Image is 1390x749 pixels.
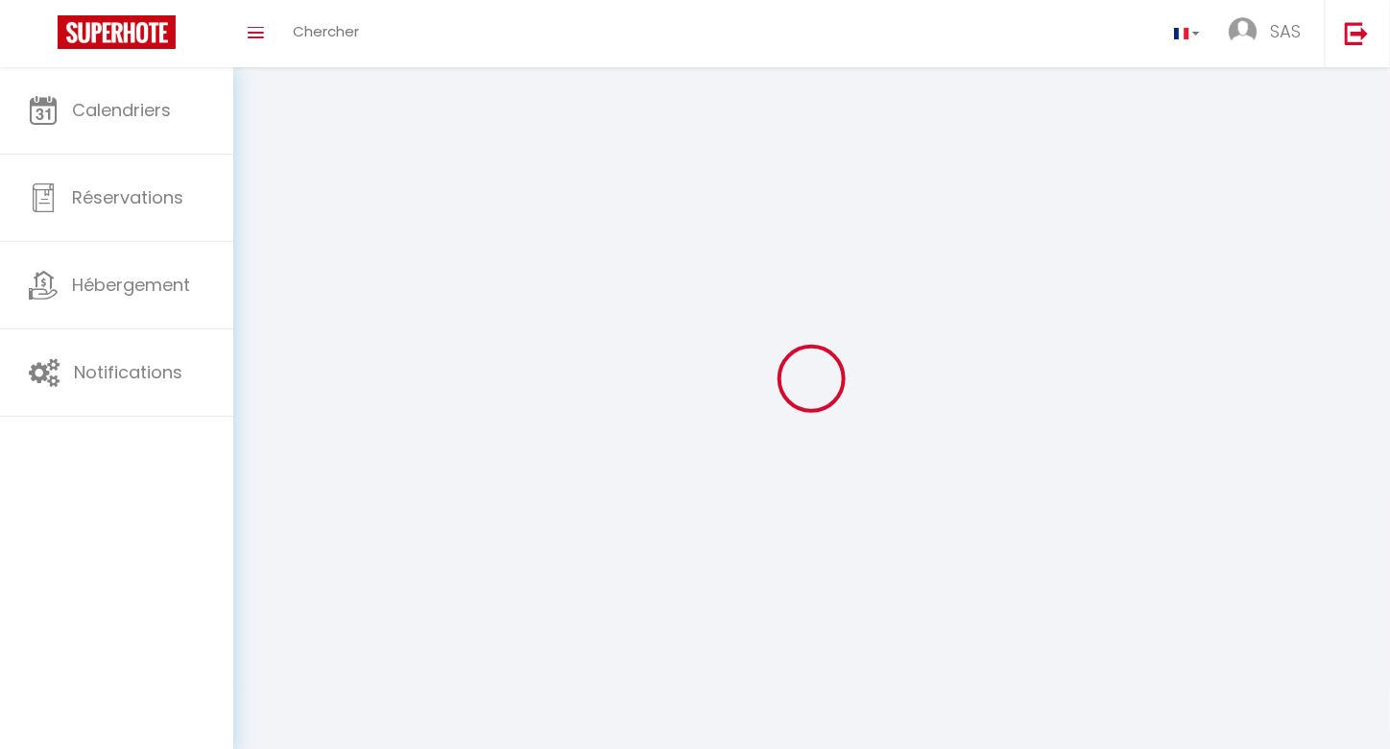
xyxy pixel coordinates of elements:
img: logout [1345,21,1369,45]
span: SAS [1270,19,1301,43]
span: Notifications [74,360,182,384]
span: Réservations [72,185,183,209]
button: Ouvrir le widget de chat LiveChat [15,8,73,65]
span: Chercher [293,21,359,41]
span: Hébergement [72,273,190,297]
img: Super Booking [58,15,176,49]
span: Calendriers [72,98,171,122]
img: ... [1229,17,1258,46]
